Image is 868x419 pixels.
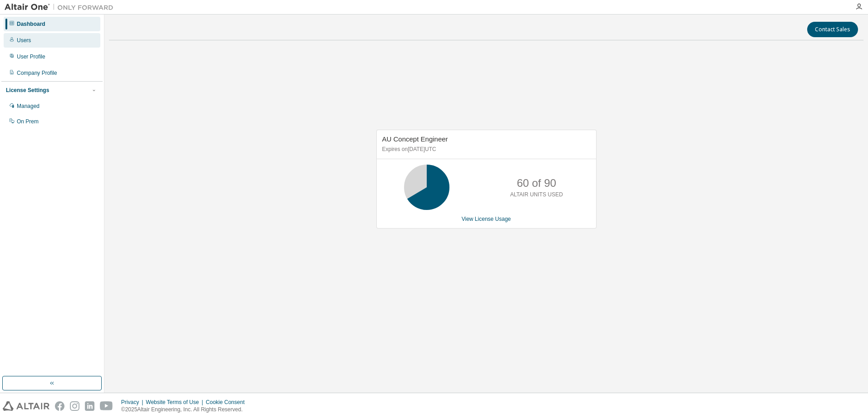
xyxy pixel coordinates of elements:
p: ALTAIR UNITS USED [510,191,563,199]
div: Users [17,37,31,44]
div: Company Profile [17,69,57,77]
div: Cookie Consent [206,399,250,406]
img: linkedin.svg [85,401,94,411]
div: On Prem [17,118,39,125]
img: youtube.svg [100,401,113,411]
div: Privacy [121,399,146,406]
div: License Settings [6,87,49,94]
img: facebook.svg [55,401,64,411]
div: Managed [17,102,39,110]
div: Website Terms of Use [146,399,206,406]
p: 60 of 90 [517,175,556,191]
p: Expires on [DATE] UTC [382,146,588,153]
img: instagram.svg [70,401,79,411]
div: Dashboard [17,20,45,28]
span: AU Concept Engineer [382,135,448,143]
p: © 2025 Altair Engineering, Inc. All Rights Reserved. [121,406,250,414]
div: User Profile [17,53,45,60]
button: Contact Sales [807,22,858,37]
img: Altair One [5,3,118,12]
a: View License Usage [462,216,511,222]
img: altair_logo.svg [3,401,49,411]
